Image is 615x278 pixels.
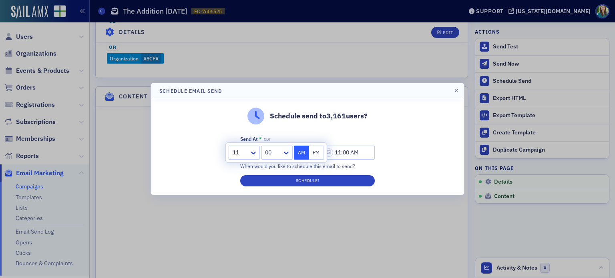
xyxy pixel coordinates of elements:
button: Schedule! [240,175,375,186]
p: Schedule send to 3,161 users? [270,111,368,121]
button: AM [294,146,309,160]
input: 00:00 AM [323,146,375,160]
div: When would you like to schedule this email to send? [240,162,375,170]
span: CDT [264,137,271,142]
button: PM [309,146,324,160]
h4: Schedule Email Send [159,87,222,94]
abbr: This field is required [259,136,262,143]
div: Send At [240,136,258,142]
